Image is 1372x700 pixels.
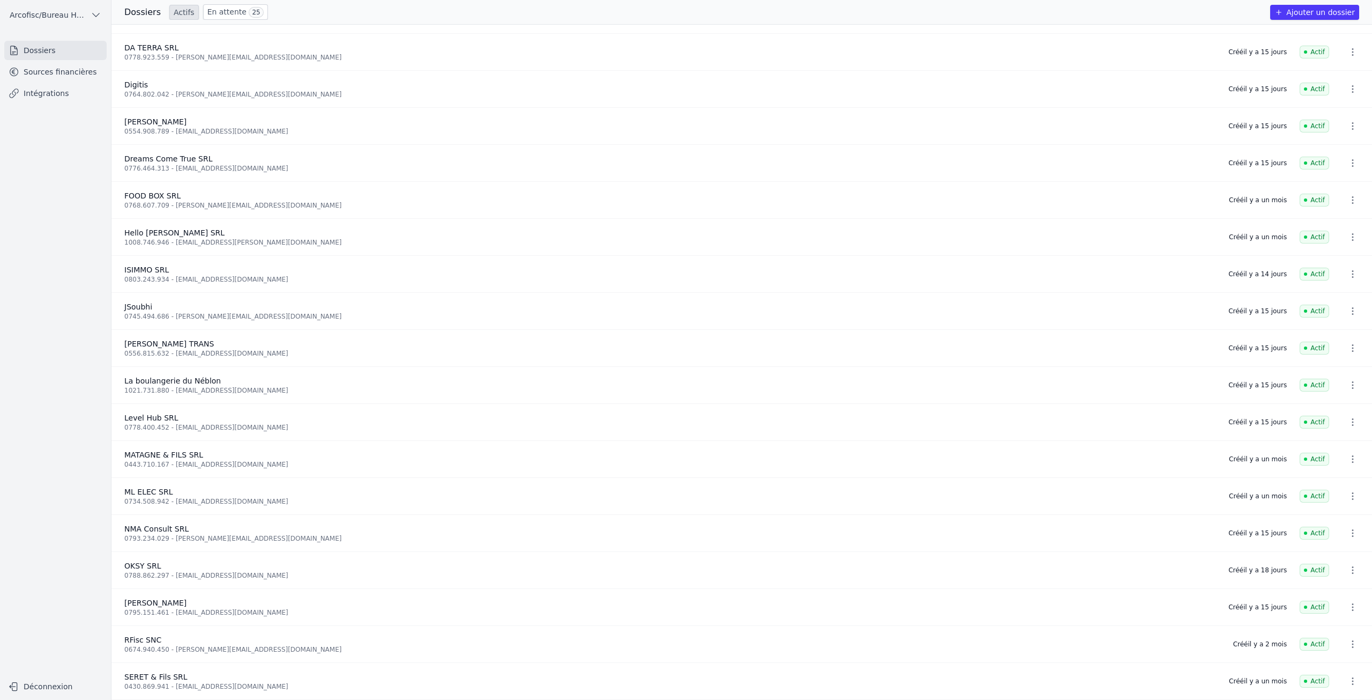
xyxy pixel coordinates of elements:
[1228,566,1287,574] div: Créé il y a 18 jours
[124,534,1216,543] div: 0793.234.029 - [PERSON_NAME][EMAIL_ADDRESS][DOMAIN_NAME]
[124,127,1216,136] div: 0554.908.789 - [EMAIL_ADDRESS][DOMAIN_NAME]
[4,84,107,103] a: Intégrations
[1300,231,1329,244] span: Actif
[124,275,1216,284] div: 0803.243.934 - [EMAIL_ADDRESS][DOMAIN_NAME]
[1228,122,1287,130] div: Créé il y a 15 jours
[124,90,1216,99] div: 0764.802.042 - [PERSON_NAME][EMAIL_ADDRESS][DOMAIN_NAME]
[1300,564,1329,577] span: Actif
[124,377,221,385] span: La boulangerie du Néblon
[124,497,1216,506] div: 0734.508.942 - [EMAIL_ADDRESS][DOMAIN_NAME]
[124,562,161,570] span: OKSY SRL
[1228,159,1287,167] div: Créé il y a 15 jours
[1300,638,1329,651] span: Actif
[124,80,148,89] span: Digitis
[124,340,214,348] span: [PERSON_NAME] TRANS
[1228,381,1287,389] div: Créé il y a 15 jours
[124,386,1216,395] div: 1021.731.880 - [EMAIL_ADDRESS][DOMAIN_NAME]
[1300,527,1329,540] span: Actif
[124,201,1216,210] div: 0768.607.709 - [PERSON_NAME][EMAIL_ADDRESS][DOMAIN_NAME]
[124,488,173,496] span: ML ELEC SRL
[124,312,1216,321] div: 0745.494.686 - [PERSON_NAME][EMAIL_ADDRESS][DOMAIN_NAME]
[4,41,107,60] a: Dossiers
[1228,48,1287,56] div: Créé il y a 15 jours
[203,4,268,20] a: En attente 25
[1300,342,1329,355] span: Actif
[4,6,107,24] button: Arcofisc/Bureau Haot
[1300,305,1329,318] span: Actif
[124,414,178,422] span: Level Hub SRL
[1229,233,1287,241] div: Créé il y a un mois
[1228,603,1287,611] div: Créé il y a 15 jours
[124,53,1216,62] div: 0778.923.559 - [PERSON_NAME][EMAIL_ADDRESS][DOMAIN_NAME]
[124,238,1216,247] div: 1008.746.946 - [EMAIL_ADDRESS][PERSON_NAME][DOMAIN_NAME]
[1300,453,1329,466] span: Actif
[124,303,152,311] span: JSoubhi
[124,6,161,19] h3: Dossiers
[1228,85,1287,93] div: Créé il y a 15 jours
[124,423,1216,432] div: 0778.400.452 - [EMAIL_ADDRESS][DOMAIN_NAME]
[1300,416,1329,429] span: Actif
[124,266,169,274] span: ISIMMO SRL
[1233,640,1287,649] div: Créé il y a 2 mois
[1300,46,1329,58] span: Actif
[124,636,161,644] span: RFisc SNC
[1229,492,1287,500] div: Créé il y a un mois
[1300,83,1329,95] span: Actif
[124,673,188,681] span: SERET & Fils SRL
[124,460,1216,469] div: 0443.710.167 - [EMAIL_ADDRESS][DOMAIN_NAME]
[1300,268,1329,281] span: Actif
[1228,307,1287,315] div: Créé il y a 15 jours
[1300,490,1329,503] span: Actif
[124,645,1220,654] div: 0674.940.450 - [PERSON_NAME][EMAIL_ADDRESS][DOMAIN_NAME]
[124,571,1216,580] div: 0788.862.297 - [EMAIL_ADDRESS][DOMAIN_NAME]
[124,229,225,237] span: Hello [PERSON_NAME] SRL
[124,682,1216,691] div: 0430.869.941 - [EMAIL_ADDRESS][DOMAIN_NAME]
[1300,194,1329,207] span: Actif
[124,43,178,52] span: DA TERRA SRL
[1300,157,1329,170] span: Actif
[249,7,263,18] span: 25
[124,164,1216,173] div: 0776.464.313 - [EMAIL_ADDRESS][DOMAIN_NAME]
[124,599,187,607] span: [PERSON_NAME]
[124,608,1216,617] div: 0795.151.461 - [EMAIL_ADDRESS][DOMAIN_NAME]
[4,62,107,82] a: Sources financières
[124,191,181,200] span: FOOD BOX SRL
[1229,455,1287,463] div: Créé il y a un mois
[1300,379,1329,392] span: Actif
[1300,675,1329,688] span: Actif
[124,451,203,459] span: MATAGNE & FILS SRL
[1300,601,1329,614] span: Actif
[1228,344,1287,352] div: Créé il y a 15 jours
[124,349,1216,358] div: 0556.815.632 - [EMAIL_ADDRESS][DOMAIN_NAME]
[169,5,199,20] a: Actifs
[1228,418,1287,426] div: Créé il y a 15 jours
[1228,270,1287,278] div: Créé il y a 14 jours
[1229,196,1287,204] div: Créé il y a un mois
[124,117,187,126] span: [PERSON_NAME]
[1300,120,1329,132] span: Actif
[124,154,212,163] span: Dreams Come True SRL
[1228,529,1287,537] div: Créé il y a 15 jours
[1270,5,1359,20] button: Ajouter un dossier
[4,678,107,695] button: Déconnexion
[10,10,86,20] span: Arcofisc/Bureau Haot
[124,525,189,533] span: NMA Consult SRL
[1229,677,1287,686] div: Créé il y a un mois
